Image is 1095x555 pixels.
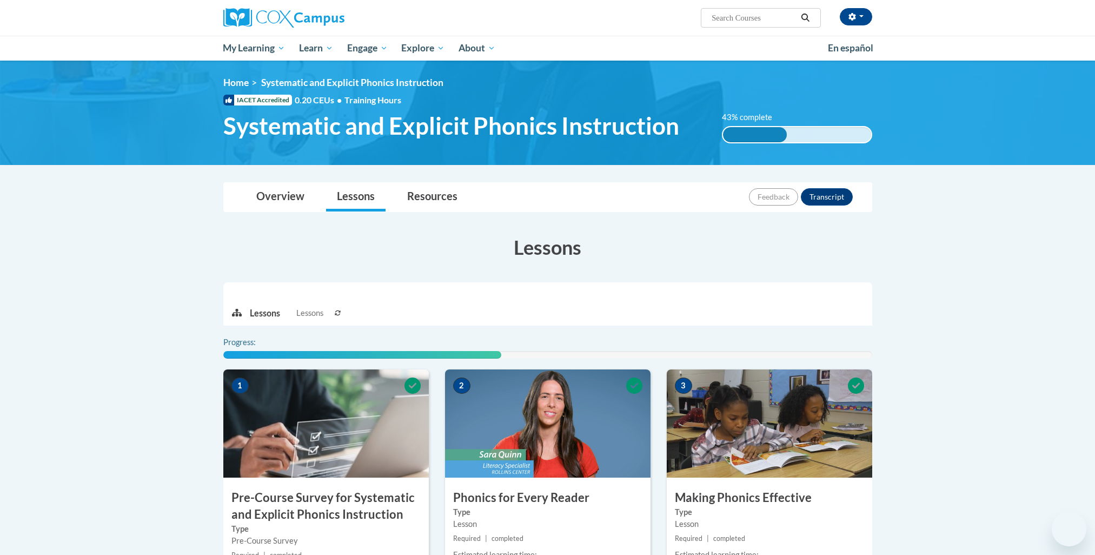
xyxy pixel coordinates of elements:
h3: Phonics for Every Reader [445,490,651,506]
div: Main menu [207,36,888,61]
img: Course Image [445,369,651,478]
span: | [485,534,487,543]
span: 0.20 CEUs [295,94,344,106]
span: My Learning [223,42,285,55]
a: Learn [292,36,340,61]
h3: Pre-Course Survey for Systematic and Explicit Phonics Instruction [223,490,429,523]
img: Cox Campus [223,8,344,28]
iframe: Button to launch messaging window [1052,512,1086,546]
span: En español [828,42,873,54]
img: Course Image [667,369,872,478]
span: 2 [453,378,470,394]
p: Lessons [250,307,280,319]
span: Training Hours [344,95,401,105]
span: Systematic and Explicit Phonics Instruction [261,77,443,88]
span: Required [675,534,702,543]
span: Lessons [296,307,323,319]
a: En español [821,37,880,60]
a: Resources [396,183,468,212]
button: Feedback [749,188,798,206]
label: 43% complete [722,111,784,123]
label: Type [675,506,864,518]
div: Lesson [675,518,864,530]
button: Search [797,11,813,24]
label: Type [453,506,642,518]
span: IACET Accredited [223,95,292,105]
button: Transcript [801,188,853,206]
input: Search Courses [711,11,797,24]
span: • [337,95,342,105]
img: Course Image [223,369,429,478]
span: | [707,534,709,543]
h3: Lessons [223,234,872,261]
a: Explore [394,36,452,61]
span: About [459,42,495,55]
a: Home [223,77,249,88]
label: Type [231,523,421,535]
div: Lesson [453,518,642,530]
div: 43% complete [723,127,787,142]
span: Systematic and Explicit Phonics Instruction [223,111,679,140]
a: My Learning [216,36,293,61]
div: Pre-Course Survey [231,535,421,547]
span: Explore [401,42,444,55]
span: Learn [299,42,333,55]
span: 1 [231,378,249,394]
span: Engage [347,42,388,55]
label: Progress: [223,336,286,348]
button: Account Settings [840,8,872,25]
a: Lessons [326,183,386,212]
span: Required [453,534,481,543]
span: completed [492,534,523,543]
h3: Making Phonics Effective [667,490,872,506]
span: completed [713,534,745,543]
a: About [452,36,502,61]
a: Engage [340,36,395,61]
a: Overview [245,183,315,212]
a: Cox Campus [223,8,429,28]
span: 3 [675,378,692,394]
